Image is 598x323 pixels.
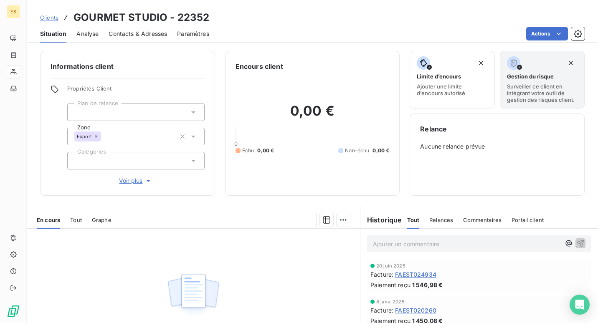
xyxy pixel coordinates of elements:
[109,30,167,38] span: Contacts & Adresses
[570,295,590,315] div: Open Intercom Messenger
[40,30,66,38] span: Situation
[420,142,574,151] span: Aucune relance prévue
[76,30,99,38] span: Analyse
[395,270,436,279] span: FAEST024934
[512,217,544,223] span: Portail client
[67,176,205,185] button: Voir plus
[40,13,58,22] a: Clients
[74,157,81,164] input: Ajouter une valeur
[507,73,554,80] span: Gestion du risque
[70,217,82,223] span: Tout
[345,147,369,154] span: Non-échu
[234,140,238,147] span: 0
[417,83,487,96] span: Ajouter une limite d’encours autorisé
[500,51,585,109] button: Gestion du risqueSurveiller ce client en intégrant votre outil de gestion des risques client.
[417,73,461,80] span: Limite d’encours
[507,83,578,103] span: Surveiller ce client en intégrant votre outil de gestion des risques client.
[167,269,220,321] img: Empty state
[77,134,92,139] span: Export
[370,270,393,279] span: Facture :
[177,30,209,38] span: Paramètres
[73,10,209,25] h3: GOURMET STUDIO - 22352
[526,27,568,40] button: Actions
[463,217,502,223] span: Commentaires
[407,217,420,223] span: Tout
[372,147,389,154] span: 0,00 €
[242,147,254,154] span: Échu
[236,103,390,128] h2: 0,00 €
[101,133,108,140] input: Ajouter une valeur
[40,14,58,21] span: Clients
[67,85,205,97] span: Propriétés Client
[370,306,393,315] span: Facture :
[429,217,453,223] span: Relances
[7,305,20,318] img: Logo LeanPay
[376,299,405,304] span: 8 janv. 2025
[257,147,274,154] span: 0,00 €
[7,5,20,18] div: ES
[412,280,443,289] span: 1 546,98 €
[420,124,574,134] h6: Relance
[37,217,60,223] span: En cours
[410,51,494,109] button: Limite d’encoursAjouter une limite d’encours autorisé
[370,280,410,289] span: Paiement reçu
[376,263,405,268] span: 20 juin 2025
[51,61,205,71] h6: Informations client
[360,215,402,225] h6: Historique
[395,306,436,315] span: FAEST020260
[119,177,152,185] span: Voir plus
[92,217,111,223] span: Graphe
[236,61,283,71] h6: Encours client
[74,109,81,116] input: Ajouter une valeur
